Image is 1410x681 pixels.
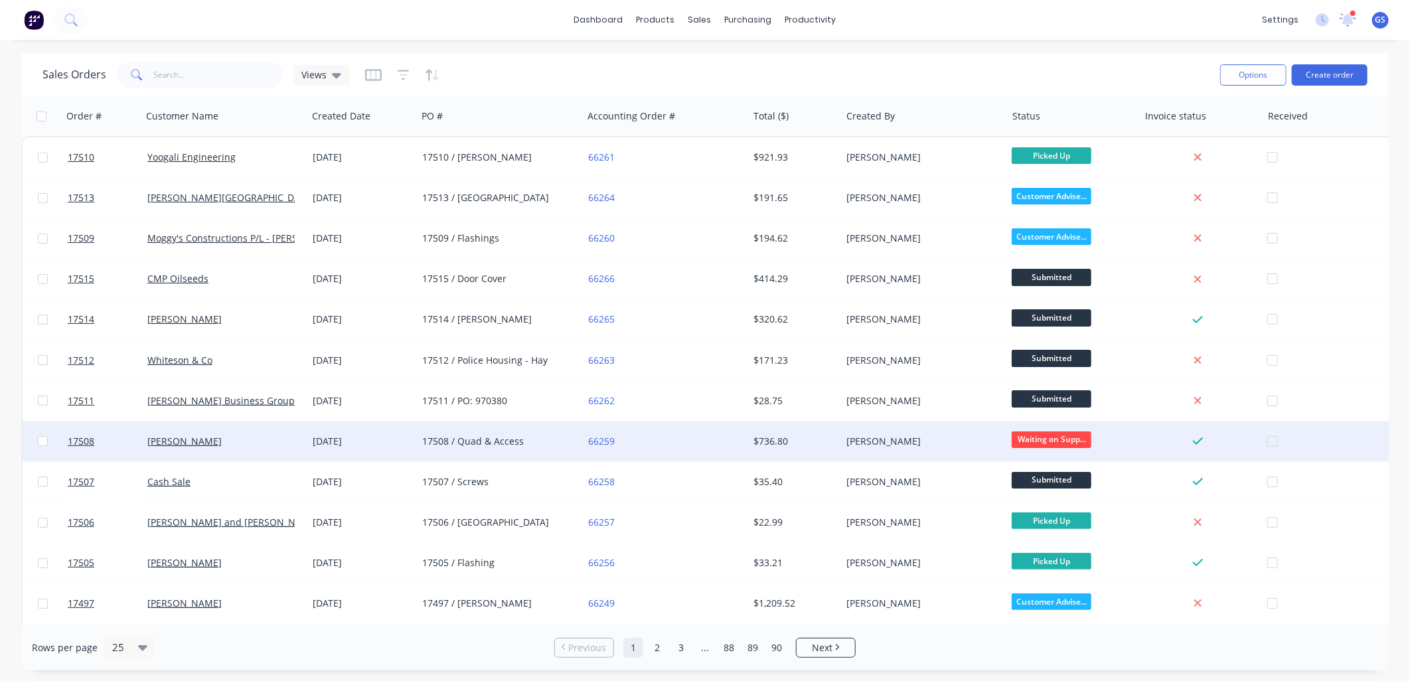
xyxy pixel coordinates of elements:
a: [PERSON_NAME][GEOGRAPHIC_DATA] [147,191,313,204]
div: [PERSON_NAME] [846,597,994,610]
span: 17512 [68,354,94,367]
div: $320.62 [753,313,832,326]
div: [PERSON_NAME] [846,435,994,448]
span: Picked Up [1012,147,1091,164]
a: 66265 [588,313,615,325]
a: Cash Sale [147,475,191,488]
div: Received [1268,110,1308,123]
a: Page 3 [671,638,691,658]
span: 17509 [68,232,94,245]
div: $921.93 [753,151,832,164]
span: 17505 [68,556,94,569]
a: Page 89 [743,638,763,658]
span: Submitted [1012,350,1091,366]
a: Page 88 [719,638,739,658]
a: 17509 [68,218,147,258]
div: PO # [422,110,443,123]
div: $191.65 [753,191,832,204]
div: $28.75 [753,394,832,408]
span: 17508 [68,435,94,448]
span: Submitted [1012,269,1091,285]
div: [DATE] [313,556,412,569]
a: 66257 [588,516,615,528]
div: productivity [779,10,843,30]
div: [DATE] [313,272,412,285]
a: 17505 [68,543,147,583]
a: 66258 [588,475,615,488]
div: purchasing [718,10,779,30]
a: dashboard [568,10,630,30]
a: 17515 [68,259,147,299]
span: Rows per page [32,641,98,654]
div: Status [1012,110,1040,123]
span: Views [301,68,327,82]
a: Previous page [555,641,613,654]
span: Customer Advise... [1012,188,1091,204]
a: 66256 [588,556,615,569]
div: $194.62 [753,232,832,245]
div: [DATE] [313,475,412,489]
a: 17511 [68,381,147,421]
div: 17512 / Police Housing - Hay [422,354,570,367]
button: Create order [1292,64,1368,86]
div: Customer Name [146,110,218,123]
div: [PERSON_NAME] [846,232,994,245]
div: $736.80 [753,435,832,448]
a: CMP Oilseeds [147,272,208,285]
a: 17510 [68,137,147,177]
div: 17505 / Flashing [422,556,570,569]
a: 17508 [68,421,147,461]
div: 17507 / Screws [422,475,570,489]
div: [PERSON_NAME] [846,516,994,529]
a: [PERSON_NAME] [147,556,222,569]
div: 17511 / PO: 970380 [422,394,570,408]
span: 17507 [68,475,94,489]
span: Customer Advise... [1012,228,1091,245]
a: 17512 [68,340,147,380]
div: [DATE] [313,394,412,408]
div: [DATE] [313,191,412,204]
span: 17511 [68,394,94,408]
div: [DATE] [313,313,412,326]
span: 17514 [68,313,94,326]
a: 66262 [588,394,615,407]
div: 17515 / Door Cover [422,272,570,285]
span: 17506 [68,516,94,529]
div: Created Date [312,110,370,123]
ul: Pagination [549,638,861,658]
span: 17513 [68,191,94,204]
div: $33.21 [753,556,832,569]
div: [DATE] [313,232,412,245]
div: 17510 / [PERSON_NAME] [422,151,570,164]
a: [PERSON_NAME] and [PERSON_NAME] [147,516,319,528]
div: 17513 / [GEOGRAPHIC_DATA] [422,191,570,204]
a: [PERSON_NAME] [147,435,222,447]
div: [PERSON_NAME] [846,354,994,367]
a: Page 90 [767,638,787,658]
div: sales [682,10,718,30]
div: [PERSON_NAME] [846,191,994,204]
a: Moggy's Constructions P/L - [PERSON_NAME] 0400 553 780 [147,232,408,244]
a: 17497 [68,583,147,623]
a: 66266 [588,272,615,285]
a: 17513 [68,178,147,218]
div: [PERSON_NAME] [846,313,994,326]
div: 17514 / [PERSON_NAME] [422,313,570,326]
img: Factory [24,10,44,30]
div: $22.99 [753,516,832,529]
a: 66249 [588,597,615,609]
input: Search... [154,62,283,88]
h1: Sales Orders [42,68,106,81]
a: Next page [797,641,855,654]
a: 17514 [68,299,147,339]
a: Whiteson & Co [147,354,212,366]
span: Submitted [1012,390,1091,407]
a: 66263 [588,354,615,366]
a: [PERSON_NAME] Business Group [147,394,295,407]
div: [PERSON_NAME] [846,394,994,408]
div: 17506 / [GEOGRAPHIC_DATA] [422,516,570,529]
a: Page 2 [647,638,667,658]
div: [DATE] [313,516,412,529]
a: Page 1 is your current page [623,638,643,658]
a: Yoogali Engineering [147,151,236,163]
